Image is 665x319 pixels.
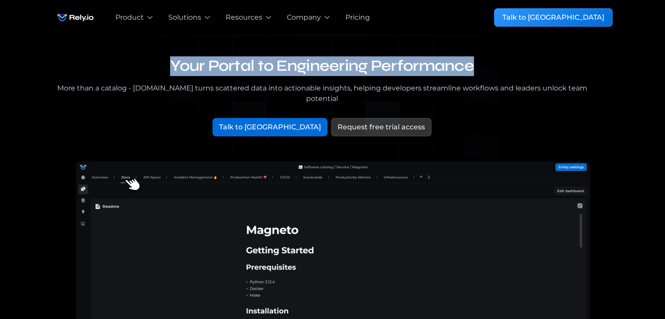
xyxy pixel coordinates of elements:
[287,12,321,23] div: Company
[168,12,201,23] div: Solutions
[494,8,613,27] a: Talk to [GEOGRAPHIC_DATA]
[53,9,98,26] a: home
[212,118,327,136] a: Talk to [GEOGRAPHIC_DATA]
[607,261,653,307] iframe: Chatbot
[53,83,592,104] div: More than a catalog - [DOMAIN_NAME] turns scattered data into actionable insights, helping develo...
[53,56,592,76] h1: Your Portal to Engineering Performance
[502,12,604,23] div: Talk to [GEOGRAPHIC_DATA]
[338,122,425,132] div: Request free trial access
[331,118,432,136] a: Request free trial access
[115,12,144,23] div: Product
[53,9,98,26] img: Rely.io logo
[345,12,370,23] a: Pricing
[226,12,262,23] div: Resources
[219,122,321,132] div: Talk to [GEOGRAPHIC_DATA]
